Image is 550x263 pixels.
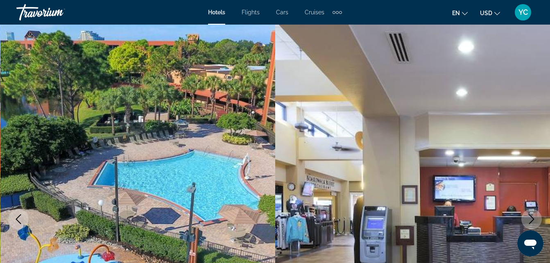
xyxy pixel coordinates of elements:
[480,10,492,16] span: USD
[16,2,98,23] a: Travorium
[452,10,460,16] span: en
[242,9,260,16] a: Flights
[305,9,324,16] a: Cruises
[208,9,225,16] a: Hotels
[480,7,500,19] button: Change currency
[518,8,528,16] span: YC
[517,230,543,256] iframe: Button to launch messaging window
[333,6,342,19] button: Extra navigation items
[276,9,288,16] a: Cars
[8,209,29,229] button: Previous image
[512,4,534,21] button: User Menu
[521,209,542,229] button: Next image
[452,7,468,19] button: Change language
